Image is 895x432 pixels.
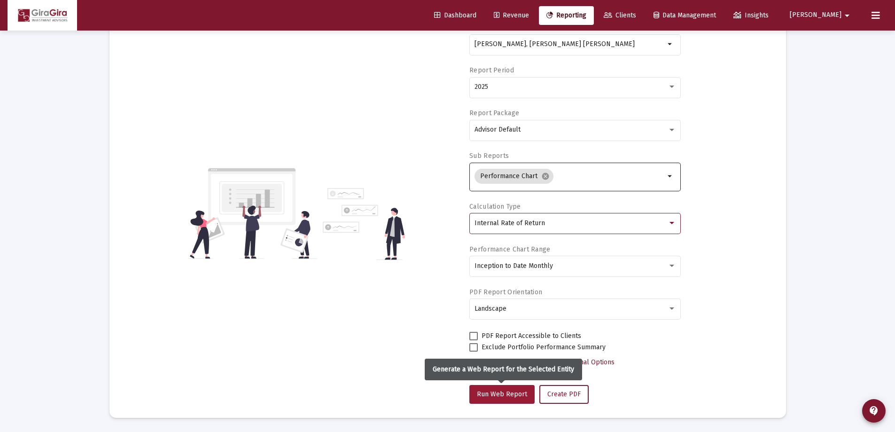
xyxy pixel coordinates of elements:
[475,169,553,184] mat-chip: Performance Chart
[475,305,506,313] span: Landscape
[482,330,581,342] span: PDF Report Accessible to Clients
[475,126,521,134] span: Advisor Default
[604,11,636,19] span: Clients
[778,6,864,24] button: [PERSON_NAME]
[469,152,509,160] label: Sub Reports
[654,11,716,19] span: Data Management
[469,245,550,253] label: Performance Chart Range
[469,385,535,404] button: Run Web Report
[475,83,488,91] span: 2025
[477,358,542,366] span: Select Custom Period
[323,188,405,260] img: reporting-alt
[726,6,776,25] a: Insights
[665,171,676,182] mat-icon: arrow_drop_down
[427,6,484,25] a: Dashboard
[469,288,542,296] label: PDF Report Orientation
[539,385,589,404] button: Create PDF
[494,11,529,19] span: Revenue
[790,11,841,19] span: [PERSON_NAME]
[475,40,665,48] input: Search or select an account or household
[841,6,853,25] mat-icon: arrow_drop_down
[486,6,537,25] a: Revenue
[665,39,676,50] mat-icon: arrow_drop_down
[475,219,545,227] span: Internal Rate of Return
[434,11,476,19] span: Dashboard
[733,11,769,19] span: Insights
[477,390,527,398] span: Run Web Report
[188,167,317,260] img: reporting
[469,109,519,117] label: Report Package
[15,6,70,25] img: Dashboard
[469,203,521,211] label: Calculation Type
[469,66,514,74] label: Report Period
[475,262,553,270] span: Inception to Date Monthly
[541,172,550,181] mat-icon: cancel
[868,405,879,416] mat-icon: contact_support
[596,6,644,25] a: Clients
[646,6,724,25] a: Data Management
[547,390,581,398] span: Create PDF
[482,342,606,353] span: Exclude Portfolio Performance Summary
[560,358,615,366] span: Additional Options
[546,11,586,19] span: Reporting
[475,167,665,186] mat-chip-list: Selection
[539,6,594,25] a: Reporting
